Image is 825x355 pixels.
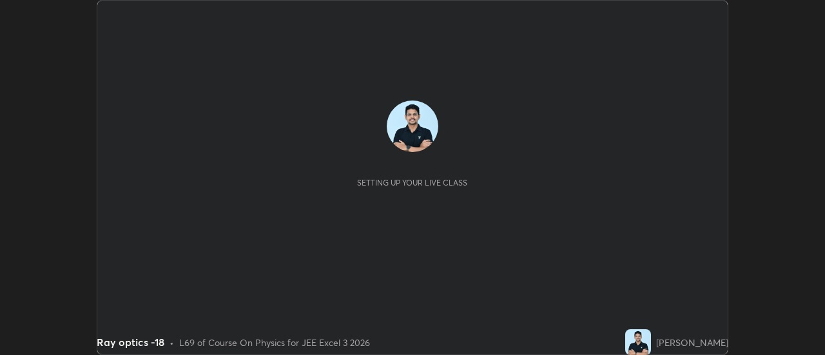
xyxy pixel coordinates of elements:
[625,329,651,355] img: a8c2744b4dbf429fb825013d7c421360.jpg
[357,178,467,187] div: Setting up your live class
[170,336,174,349] div: •
[656,336,728,349] div: [PERSON_NAME]
[97,334,164,350] div: Ray optics -18
[387,101,438,152] img: a8c2744b4dbf429fb825013d7c421360.jpg
[179,336,370,349] div: L69 of Course On Physics for JEE Excel 3 2026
